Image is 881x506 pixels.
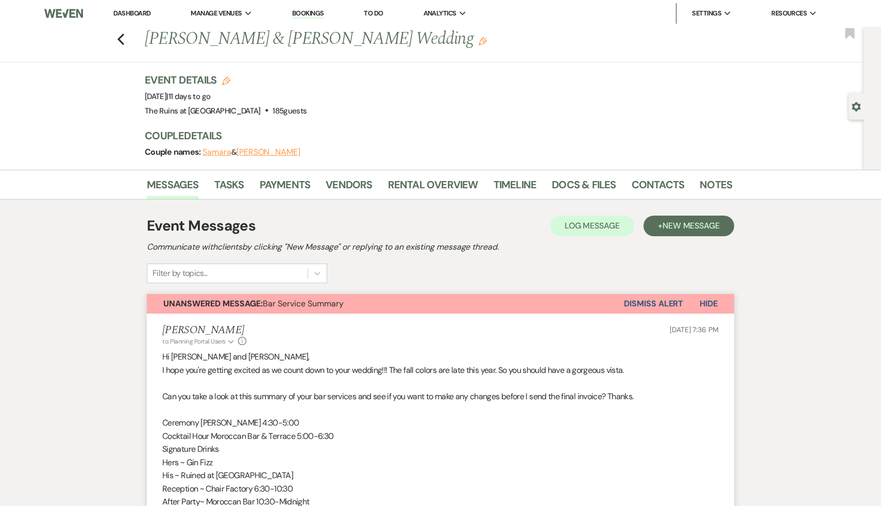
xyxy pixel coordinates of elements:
[494,176,537,199] a: Timeline
[145,146,202,157] span: Couple names:
[162,457,212,468] span: Hers ~ Gin Fizz
[145,27,606,52] h1: [PERSON_NAME] & [PERSON_NAME] Wedding
[683,294,734,314] button: Hide
[273,106,307,116] span: 185 guests
[162,390,719,403] p: Can you take a look at this summary of your bar services and see if you want to make any changes ...
[700,176,732,199] a: Notes
[214,176,244,199] a: Tasks
[162,364,719,377] p: I hope you're getting excited as we count down to your wedding!!! The fall colors are late this y...
[191,8,242,19] span: Manage Venues
[423,8,456,19] span: Analytics
[162,337,235,346] button: to: Planning Portal Users
[162,417,299,428] span: Ceremony [PERSON_NAME] 4:30-5:00
[388,176,478,199] a: Rental Overview
[44,3,83,24] img: Weven Logo
[670,325,719,334] span: [DATE] 7:36 PM
[479,36,487,45] button: Edit
[162,337,226,346] span: to: Planning Portal Users
[550,216,634,236] button: Log Message
[632,176,685,199] a: Contacts
[700,298,718,309] span: Hide
[364,9,383,18] a: To Do
[643,216,734,236] button: +New Message
[162,431,334,442] span: Cocktail Hour Moroccan Bar & Terrace 5:00-6:30
[147,215,256,237] h1: Event Messages
[168,91,211,102] span: 11 days to go
[163,298,263,309] strong: Unanswered Message:
[145,73,307,87] h3: Event Details
[153,267,208,280] div: Filter by topics...
[565,220,620,231] span: Log Message
[145,106,261,116] span: The Ruins at [GEOGRAPHIC_DATA]
[162,350,719,364] p: Hi [PERSON_NAME] and [PERSON_NAME],
[166,91,210,102] span: |
[552,176,616,199] a: Docs & Files
[147,241,734,253] h2: Communicate with clients by clicking "New Message" or replying to an existing message thread.
[113,9,150,18] a: Dashboard
[162,324,246,337] h5: [PERSON_NAME]
[202,148,231,156] button: Samara
[236,148,300,156] button: [PERSON_NAME]
[145,128,722,143] h3: Couple Details
[852,101,861,111] button: Open lead details
[624,294,683,314] button: Dismiss Alert
[162,444,219,454] span: Signature Drinks
[147,294,624,314] button: Unanswered Message:Bar Service Summary
[147,176,199,199] a: Messages
[260,176,311,199] a: Payments
[162,470,293,481] span: His ~ Ruined at [GEOGRAPHIC_DATA]
[202,147,300,157] span: &
[663,220,720,231] span: New Message
[292,9,324,19] a: Bookings
[692,8,721,19] span: Settings
[163,298,344,309] span: Bar Service Summary
[326,176,372,199] a: Vendors
[162,483,293,494] span: Reception ~ Chair Factory 6:30-10:30
[771,8,807,19] span: Resources
[145,91,210,102] span: [DATE]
